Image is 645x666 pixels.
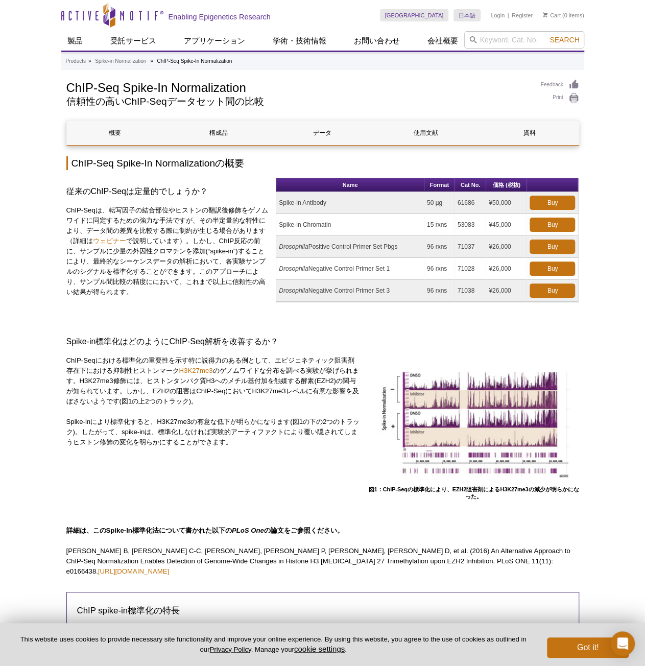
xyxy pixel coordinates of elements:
[232,527,264,534] em: PLoS One
[276,236,424,258] td: Positive Control Primer Set Pbgs
[530,283,575,298] a: Buy
[279,265,308,272] i: Drosophila
[348,31,406,51] a: お問い合わせ
[464,31,584,49] input: Keyword, Cat. No.
[276,192,424,214] td: Spike-in Antibody
[486,214,527,236] td: ¥45,000
[279,287,308,294] i: Drosophila
[66,156,579,170] h2: ChIP-Seq Spike-In Normalizationの概要
[66,527,344,534] strong: 詳細は、このSpike-In標準化法について書かれた以下の の論文をご参照ください。
[486,178,527,192] th: 価格 (税抜)
[486,236,527,258] td: ¥26,000
[66,97,531,106] h2: 信頼性の高いChIP-Seqデータセット間の比較
[486,258,527,280] td: ¥26,000
[276,258,424,280] td: Negative Control Primer Set 1
[455,192,486,214] td: 61686
[368,486,579,500] h4: 図1：ChIP-Seqの標準化により、EZH2阻害剤によるH3K27me3の減少が明らかになった。
[530,240,575,254] a: Buy
[455,214,486,236] td: 53083
[61,31,89,51] a: 製品
[541,93,579,104] a: Print
[424,280,455,302] td: 96 rxns
[66,417,361,447] p: Spike-inにより標準化すると、H3K27me3の有意な低下が明らかになります(図1の下の2つのトラック)。したがって、spike-inは、標準化しなければ実験的アーティファクトにより覆い隠...
[421,31,464,51] a: 会社概要
[276,280,424,302] td: Negative Control Primer Set 3
[543,12,561,19] a: Cart
[482,121,578,145] a: 資料
[169,12,271,21] h2: Enabling Epigenetics Research
[276,214,424,236] td: Spike-in Chromatin
[274,121,370,145] a: データ
[543,9,584,21] li: (0 items)
[98,567,169,575] a: [URL][DOMAIN_NAME]
[209,646,251,653] a: Privacy Policy
[547,637,629,658] button: Got it!
[371,355,576,483] img: ChIP Normalization reveals changes in H3K27me3 levels following treatment with EZH2 inhibitor.
[276,178,424,192] th: Name
[424,236,455,258] td: 96 rxns
[66,355,361,407] p: ChIP-Seqにおける標準化の重要性を示す特に説得力のある例として、エピジェネティック阻害剤存在下における抑制性ヒストンマーク のゲノムワイドな分布を調べる実験が挙げられます。H3K27me3...
[16,635,530,654] p: This website uses cookies to provide necessary site functionality and improve your online experie...
[486,280,527,302] td: ¥26,000
[104,31,162,51] a: 受託サービス
[455,178,486,192] th: Cat No.
[543,12,547,17] img: Your Cart
[512,12,533,19] a: Register
[530,261,575,276] a: Buy
[150,58,153,64] li: »
[380,9,449,21] a: [GEOGRAPHIC_DATA]
[455,236,486,258] td: 71037
[424,214,455,236] td: 15 rxns
[610,631,635,656] div: Open Intercom Messenger
[267,31,332,51] a: 学術・技術情報
[491,12,505,19] a: Login
[67,121,163,145] a: 概要
[88,58,91,64] li: »
[157,58,232,64] li: ChIP-Seq Spike-In Normalization
[95,57,146,66] a: Spike-in Normalization
[77,605,568,617] h2: ChIP spike-in標準化の特長
[424,258,455,280] td: 96 rxns
[178,31,251,51] a: アプリケーション
[453,9,481,21] a: 日本語
[530,218,575,232] a: Buy
[424,192,455,214] td: 50 µg
[546,35,582,44] button: Search
[508,9,509,21] li: |
[66,546,579,577] p: [PERSON_NAME] B, [PERSON_NAME] C-C, [PERSON_NAME], [PERSON_NAME] P, [PERSON_NAME], [PERSON_NAME] ...
[530,196,575,210] a: Buy
[179,367,213,374] a: H3K27me3
[550,36,579,44] span: Search
[66,205,269,297] p: ChIP-Seqは、転写因子の結合部位やヒストンの翻訳後修飾をゲノムワイドに同定するための強力な手法ですが、その半定量的な特性により、データ間の差異を比較する際に制約が生じる場合があります（詳細...
[294,645,345,653] button: cookie settings
[171,121,267,145] a: 構成品
[424,178,455,192] th: Format
[66,336,579,348] h3: Spike-in標準化はどのようにChIP-Seq解析を改善するか？
[93,237,126,245] a: ウェビナー
[455,258,486,280] td: 71028
[455,280,486,302] td: 71038
[378,121,474,145] a: 使用文献
[541,79,579,90] a: Feedback
[66,57,86,66] a: Products
[66,79,531,94] h1: ChIP-Seq Spike-In Normalization
[486,192,527,214] td: ¥50,000
[66,185,269,198] h3: 従来のChIP-Seqは定量的でしょうか？
[279,243,308,250] i: Drosophila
